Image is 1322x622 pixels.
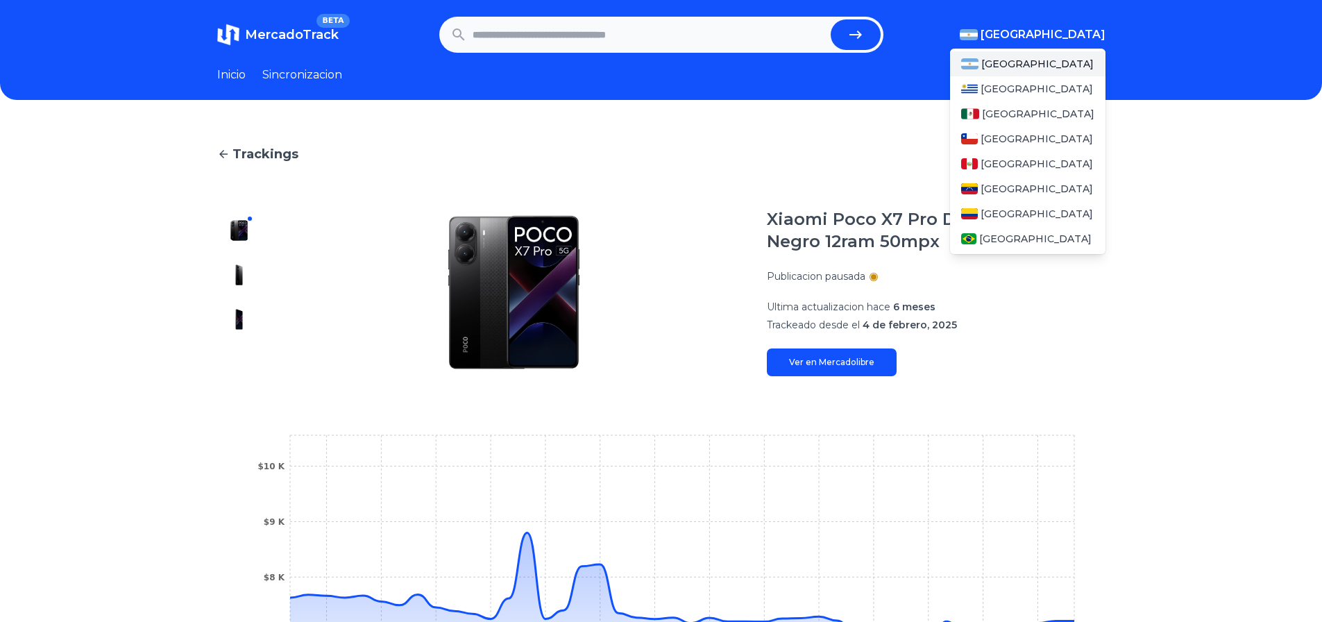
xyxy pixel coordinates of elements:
[982,107,1094,121] span: [GEOGRAPHIC_DATA]
[981,57,1094,71] span: [GEOGRAPHIC_DATA]
[981,157,1093,171] span: [GEOGRAPHIC_DATA]
[767,208,1105,253] h1: Xiaomi Poco X7 Pro Dual SIM 5g 512gb Negro 12ram 50mpx
[767,269,865,283] p: Publicacion pausada
[263,517,285,527] tspan: $9 K
[316,14,349,28] span: BETA
[961,233,977,244] img: Brasil
[981,26,1105,43] span: [GEOGRAPHIC_DATA]
[767,319,860,331] span: Trackeado desde el
[863,319,957,331] span: 4 de febrero, 2025
[232,144,298,164] span: Trackings
[893,301,935,313] span: 6 meses
[961,158,978,169] img: Peru
[979,232,1092,246] span: [GEOGRAPHIC_DATA]
[950,126,1105,151] a: Chile[GEOGRAPHIC_DATA]
[767,348,897,376] a: Ver en Mercadolibre
[950,176,1105,201] a: Venezuela[GEOGRAPHIC_DATA]
[245,27,339,42] span: MercadoTrack
[950,151,1105,176] a: Peru[GEOGRAPHIC_DATA]
[228,308,251,330] img: Xiaomi Poco X7 Pro Dual SIM 5g 512gb Negro 12ram 50mpx
[263,573,285,582] tspan: $8 K
[262,67,342,83] a: Sincronizacion
[217,24,339,46] a: MercadoTrackBETA
[981,207,1093,221] span: [GEOGRAPHIC_DATA]
[961,208,978,219] img: Colombia
[228,219,251,242] img: Xiaomi Poco X7 Pro Dual SIM 5g 512gb Negro 12ram 50mpx
[961,58,979,69] img: Argentina
[289,208,739,376] img: Xiaomi Poco X7 Pro Dual SIM 5g 512gb Negro 12ram 50mpx
[950,76,1105,101] a: Uruguay[GEOGRAPHIC_DATA]
[981,82,1093,96] span: [GEOGRAPHIC_DATA]
[217,24,239,46] img: MercadoTrack
[960,26,1105,43] button: [GEOGRAPHIC_DATA]
[257,462,285,471] tspan: $10 K
[960,29,978,40] img: Argentina
[950,101,1105,126] a: Mexico[GEOGRAPHIC_DATA]
[981,132,1093,146] span: [GEOGRAPHIC_DATA]
[981,182,1093,196] span: [GEOGRAPHIC_DATA]
[961,133,978,144] img: Chile
[961,83,978,94] img: Uruguay
[961,108,979,119] img: Mexico
[950,51,1105,76] a: Argentina[GEOGRAPHIC_DATA]
[767,301,890,313] span: Ultima actualizacion hace
[228,264,251,286] img: Xiaomi Poco X7 Pro Dual SIM 5g 512gb Negro 12ram 50mpx
[217,67,246,83] a: Inicio
[961,183,978,194] img: Venezuela
[950,201,1105,226] a: Colombia[GEOGRAPHIC_DATA]
[950,226,1105,251] a: Brasil[GEOGRAPHIC_DATA]
[217,144,1105,164] a: Trackings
